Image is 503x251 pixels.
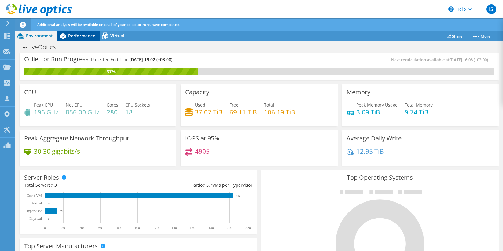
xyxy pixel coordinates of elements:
[171,226,177,230] text: 140
[48,217,50,220] text: 0
[34,109,59,115] h4: 196 GHz
[24,89,36,96] h3: CPU
[44,226,46,230] text: 0
[229,109,257,115] h4: 69.11 TiB
[486,4,496,14] span: IS
[450,57,488,62] span: [DATE] 16:08 (+03:00)
[356,109,398,115] h4: 3.09 TiB
[356,102,398,108] span: Peak Memory Usage
[24,68,198,75] div: 37%
[68,33,95,39] span: Performance
[60,210,63,213] text: 13
[195,109,222,115] h4: 37.07 TiB
[467,31,495,41] a: More
[37,22,180,27] span: Additional analysis will be available once all of your collector runs have completed.
[91,56,172,63] h4: Projected End Time:
[405,109,433,115] h4: 9.74 TiB
[66,109,100,115] h4: 856.00 GHz
[134,226,140,230] text: 100
[61,226,65,230] text: 20
[34,102,53,108] span: Peak CPU
[185,89,209,96] h3: Capacity
[27,193,42,198] text: Guest VM
[98,226,102,230] text: 60
[347,89,370,96] h3: Memory
[266,174,494,181] h3: Top Operating Systems
[208,226,214,230] text: 180
[245,226,251,230] text: 220
[264,102,274,108] span: Total
[153,226,159,230] text: 120
[347,135,402,142] h3: Average Daily Write
[442,31,467,41] a: Share
[356,148,384,155] h4: 12.95 TiB
[66,102,83,108] span: Net CPU
[229,102,238,108] span: Free
[138,182,252,189] div: Ratio: VMs per Hypervisor
[26,33,53,39] span: Environment
[195,102,205,108] span: Used
[117,226,121,230] text: 80
[204,182,212,188] span: 15.7
[125,102,150,108] span: CPU Sockets
[264,109,295,115] h4: 106.19 TiB
[48,202,50,205] text: 0
[25,209,42,213] text: Hypervisor
[107,109,118,115] h4: 280
[448,6,454,12] svg: \n
[125,109,150,115] h4: 18
[24,135,129,142] h3: Peak Aggregate Network Throughput
[24,243,98,249] h3: Top Server Manufacturers
[129,57,172,62] span: [DATE] 19:02 (+03:00)
[34,148,80,155] h4: 30.30 gigabits/s
[391,57,491,62] span: Next recalculation available at
[110,33,124,39] span: Virtual
[195,148,210,155] h4: 4905
[107,102,118,108] span: Cores
[227,226,232,230] text: 200
[24,182,138,189] div: Total Servers:
[185,135,219,142] h3: IOPS at 95%
[32,201,42,205] text: Virtual
[80,226,84,230] text: 40
[24,174,59,181] h3: Server Roles
[236,194,240,197] text: 204
[190,226,195,230] text: 160
[405,102,433,108] span: Total Memory
[29,216,42,221] text: Physical
[20,44,65,51] h1: v-LiveOptics
[52,182,57,188] span: 13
